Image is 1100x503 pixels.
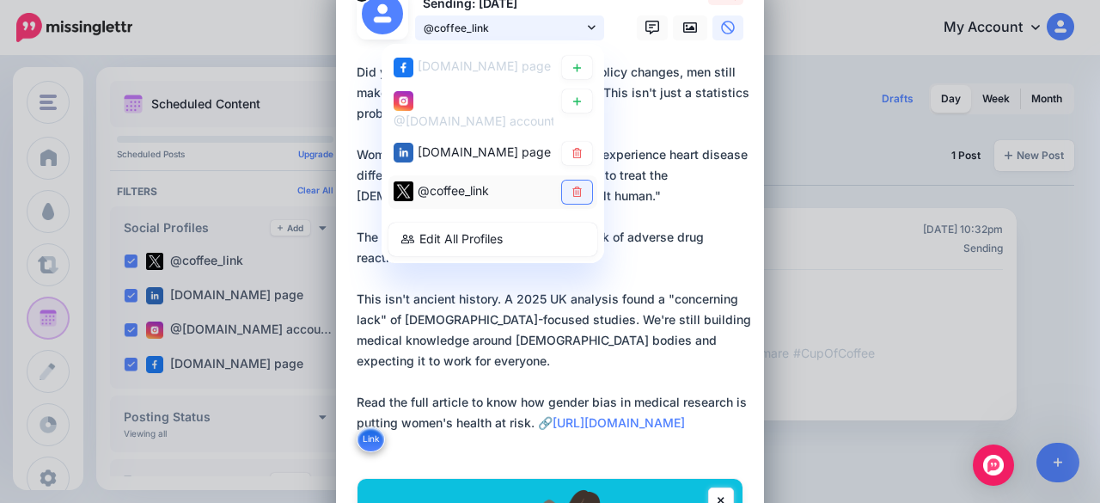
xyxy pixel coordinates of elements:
[418,144,551,158] span: [DOMAIN_NAME] page
[418,182,489,197] span: @coffee_link
[973,445,1014,486] div: Open Intercom Messenger
[357,426,385,452] button: Link
[394,90,413,110] img: instagram-square.png
[394,143,413,163] img: linkedin-square.png
[424,19,584,37] span: @coffee_link
[415,15,604,40] a: @coffee_link
[394,57,413,77] img: facebook-square.png
[388,222,597,255] a: Edit All Profiles
[394,181,413,201] img: twitter-square.png
[357,62,752,433] div: Did you know that even after decades of policy changes, men still make up 56% of clinical trial p...
[394,113,555,127] span: @[DOMAIN_NAME] account
[418,58,551,73] span: [DOMAIN_NAME] page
